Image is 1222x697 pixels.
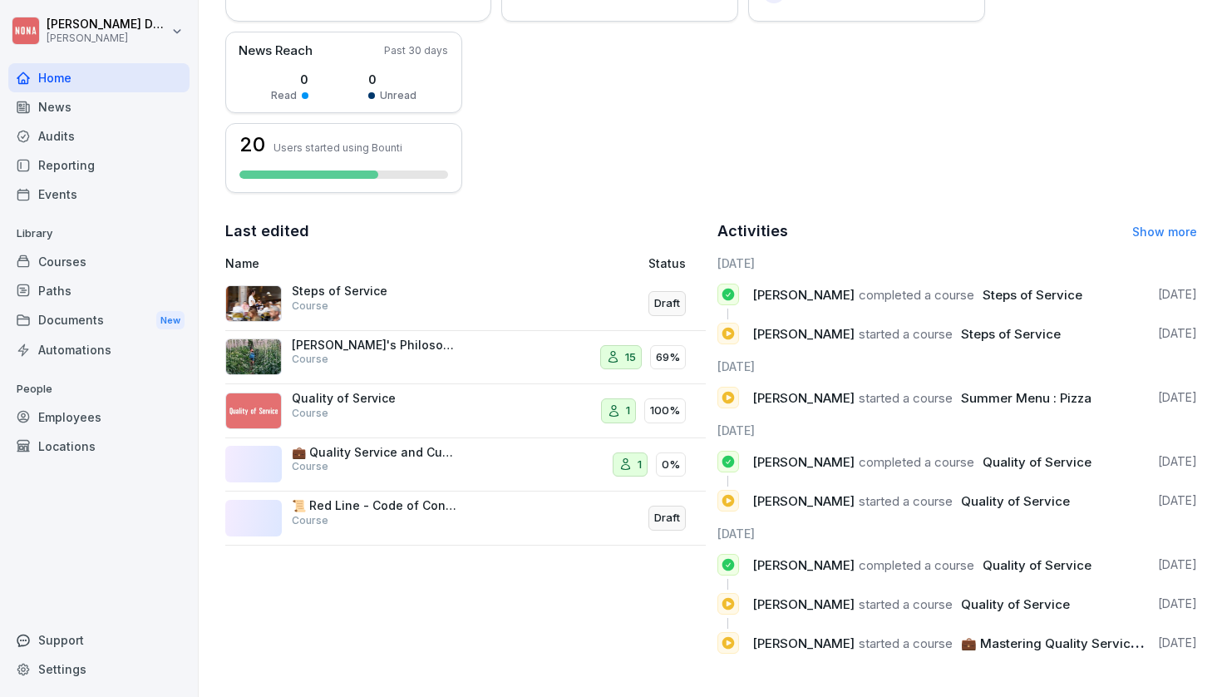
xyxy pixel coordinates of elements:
[292,391,458,406] p: Quality of Service
[8,432,190,461] a: Locations
[717,422,1198,439] h6: [DATE]
[225,339,282,375] img: cktznsg10ahe3ln2ptfp89y3.png
[225,492,706,546] a: 📜 Red Line - Code of ConductCourseDraft
[8,335,190,364] a: Automations
[648,255,686,272] p: Status
[292,406,328,421] p: Course
[752,326,855,342] span: [PERSON_NAME]
[859,557,974,573] span: completed a course
[8,655,190,684] a: Settings
[717,358,1198,375] h6: [DATE]
[292,459,328,474] p: Course
[384,43,448,58] p: Past 30 days
[239,42,313,61] p: News Reach
[983,454,1091,470] span: Quality of Service
[8,376,190,403] p: People
[859,390,953,406] span: started a course
[1158,596,1197,612] p: [DATE]
[47,17,168,32] p: [PERSON_NAME] Dupont
[654,295,680,312] p: Draft
[225,331,706,385] a: [PERSON_NAME]'s Philosophy and MissionCourse1569%
[8,305,190,336] div: Documents
[983,557,1091,573] span: Quality of Service
[1158,492,1197,509] p: [DATE]
[859,635,953,651] span: started a course
[1158,286,1197,303] p: [DATE]
[8,305,190,336] a: DocumentsNew
[225,285,282,322] img: vd9hf8v6tixg1rgmgu18qv0n.png
[717,220,788,243] h2: Activities
[626,403,630,419] p: 1
[1158,453,1197,470] p: [DATE]
[650,403,680,419] p: 100%
[983,287,1082,303] span: Steps of Service
[752,390,855,406] span: [PERSON_NAME]
[752,454,855,470] span: [PERSON_NAME]
[654,510,680,526] p: Draft
[8,121,190,151] a: Audits
[961,596,1070,612] span: Quality of Service
[8,151,190,180] a: Reporting
[8,63,190,92] a: Home
[8,220,190,247] p: Library
[752,635,855,651] span: [PERSON_NAME]
[961,493,1070,509] span: Quality of Service
[292,338,458,353] p: [PERSON_NAME]'s Philosophy and Mission
[156,311,185,330] div: New
[225,393,282,429] img: ep21c2igrbh2xhwygamc4fgx.png
[859,454,974,470] span: completed a course
[859,596,953,612] span: started a course
[47,32,168,44] p: [PERSON_NAME]
[292,284,458,299] p: Steps of Service
[271,88,297,103] p: Read
[859,493,953,509] span: started a course
[638,457,642,473] p: 1
[717,255,1198,272] h6: [DATE]
[225,438,706,492] a: 💼 Quality Service and Customer InteractionCourse10%
[225,277,706,331] a: Steps of ServiceCourseDraft
[8,92,190,121] a: News
[961,326,1061,342] span: Steps of Service
[961,390,1091,406] span: Summer Menu : Pizza
[1158,389,1197,406] p: [DATE]
[656,349,680,366] p: 69%
[273,141,402,154] p: Users started using Bounti
[717,525,1198,542] h6: [DATE]
[1158,635,1197,651] p: [DATE]
[292,498,458,513] p: 📜 Red Line - Code of Conduct
[625,349,636,366] p: 15
[292,445,458,460] p: 💼 Quality Service and Customer Interaction
[380,88,416,103] p: Unread
[752,596,855,612] span: [PERSON_NAME]
[859,287,974,303] span: completed a course
[8,625,190,655] div: Support
[752,287,855,303] span: [PERSON_NAME]
[8,403,190,432] a: Employees
[752,493,855,509] span: [PERSON_NAME]
[8,180,190,209] a: Events
[8,247,190,276] a: Courses
[859,326,953,342] span: started a course
[8,276,190,305] a: Paths
[1132,225,1197,239] a: Show more
[225,220,706,243] h2: Last edited
[1158,325,1197,342] p: [DATE]
[292,352,328,367] p: Course
[752,557,855,573] span: [PERSON_NAME]
[225,255,519,272] p: Name
[225,384,706,438] a: Quality of ServiceCourse1100%
[271,71,308,88] p: 0
[1158,556,1197,573] p: [DATE]
[368,71,416,88] p: 0
[292,299,328,314] p: Course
